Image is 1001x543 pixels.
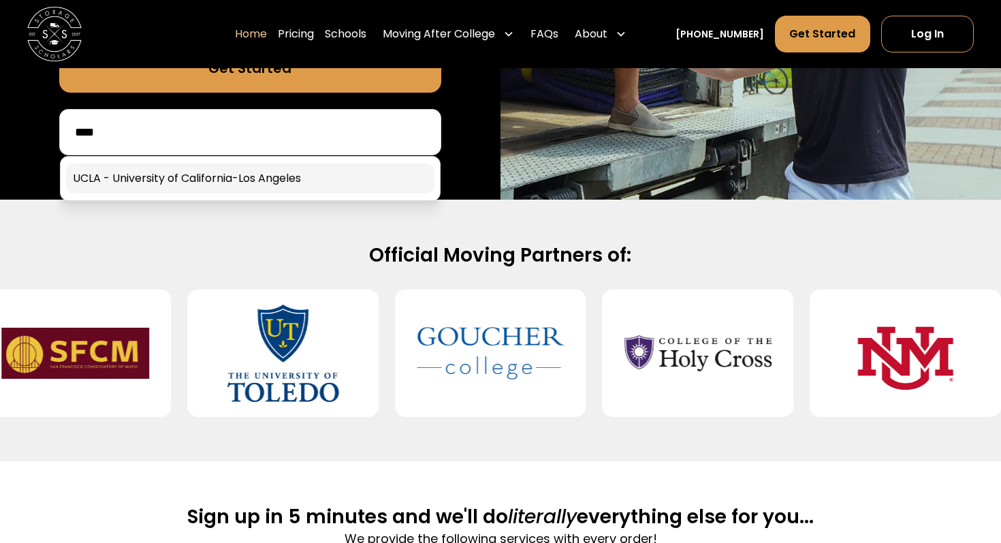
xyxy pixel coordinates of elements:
h2: Sign up in 5 minutes and we'll do everything else for you... [187,505,814,530]
a: Log In [881,16,974,52]
img: University of New Mexico [832,300,980,406]
a: FAQs [530,15,558,53]
span: literally [508,503,577,530]
img: University of Toledo [209,300,357,406]
a: Pricing [278,15,314,53]
div: About [569,15,632,53]
a: Get Started [59,44,441,93]
img: College of the Holy Cross [624,300,772,406]
div: Moving After College [383,26,495,42]
a: Get Started [775,16,870,52]
div: Moving After College [377,15,520,53]
img: Goucher College [417,300,565,406]
a: Home [235,15,267,53]
img: San Francisco Conservatory of Music [1,300,149,406]
h2: Official Moving Partners of: [63,243,937,268]
a: Schools [325,15,366,53]
img: Storage Scholars main logo [27,7,82,61]
a: [PHONE_NUMBER] [676,27,764,42]
div: About [575,26,607,42]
